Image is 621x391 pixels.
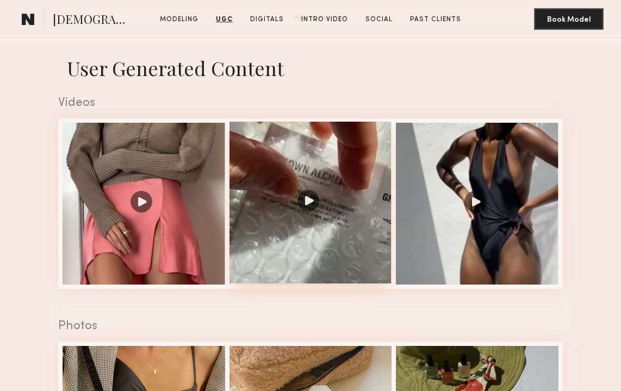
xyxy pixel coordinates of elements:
[156,15,203,24] a: Modeling
[212,15,237,24] a: UGC
[534,14,604,23] a: Book Model
[534,8,604,30] button: Book Model
[297,15,352,24] a: Intro Video
[406,15,465,24] a: Past Clients
[53,11,128,30] span: [DEMOGRAPHIC_DATA][PERSON_NAME]
[361,15,397,24] a: Social
[246,15,288,24] a: Digitals
[49,55,572,81] h1: User Generated Content
[58,320,563,332] div: Photos
[58,97,563,109] div: Videos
